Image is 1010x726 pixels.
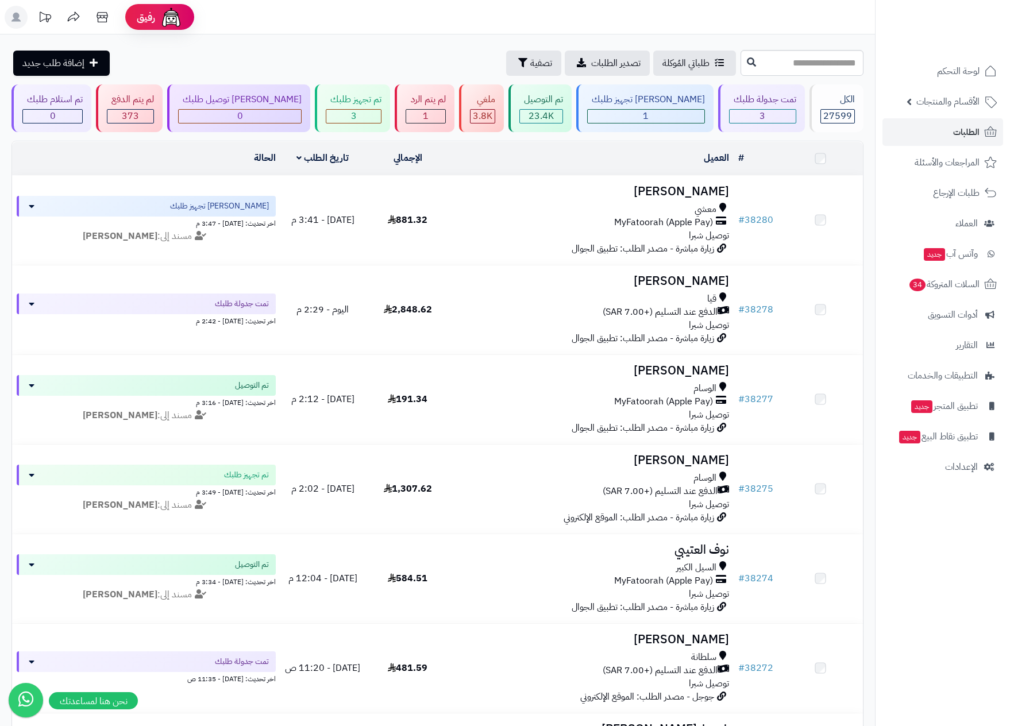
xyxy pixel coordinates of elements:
span: لوحة التحكم [937,63,980,79]
span: 2,848.62 [384,303,432,316]
div: اخر تحديث: [DATE] - 11:35 ص [17,672,276,684]
span: توصيل شبرا [689,318,729,332]
div: اخر تحديث: [DATE] - 3:49 م [17,485,276,497]
a: #38280 [738,213,773,227]
a: التقارير [882,331,1003,359]
a: تصدير الطلبات [565,51,650,76]
span: # [738,571,745,585]
span: التقارير [956,337,978,353]
span: الأقسام والمنتجات [916,94,980,110]
span: الطلبات [953,124,980,140]
span: زيارة مباشرة - مصدر الطلب: تطبيق الجوال [572,331,714,345]
span: 584.51 [388,571,427,585]
span: تصدير الطلبات [591,56,641,70]
a: تحديثات المنصة [30,6,59,32]
span: 191.34 [388,392,427,406]
a: العملاء [882,210,1003,237]
span: 0 [237,109,243,123]
a: تطبيق نقاط البيعجديد [882,423,1003,450]
div: 1 [588,110,704,123]
span: 34 [909,279,926,291]
span: MyFatoorah (Apple Pay) [614,574,713,588]
a: تم التوصيل 23.4K [506,84,574,132]
a: وآتس آبجديد [882,240,1003,268]
a: #38274 [738,571,773,585]
span: تمت جدولة طلبك [215,656,269,667]
span: 3.8K [473,109,492,123]
a: #38272 [738,661,773,675]
span: 1 [643,109,649,123]
span: الإعدادات [945,459,978,475]
span: إضافة طلب جديد [22,56,84,70]
span: تمت جدولة طلبك [215,298,269,310]
span: السيل الكبير [676,561,716,574]
span: تطبيق نقاط البيع [898,428,978,445]
span: توصيل شبرا [689,229,729,242]
span: 3 [760,109,765,123]
a: العميل [704,151,729,165]
span: 373 [122,109,139,123]
div: 0 [23,110,82,123]
a: أدوات التسويق [882,301,1003,329]
div: [PERSON_NAME] تجهيز طلبك [587,93,705,106]
span: وآتس آب [923,246,978,262]
span: # [738,213,745,227]
strong: [PERSON_NAME] [83,498,157,512]
a: #38277 [738,392,773,406]
a: المراجعات والأسئلة [882,149,1003,176]
span: # [738,482,745,496]
h3: [PERSON_NAME] [455,275,729,288]
a: تاريخ الطلب [296,151,349,165]
span: جوجل - مصدر الطلب: الموقع الإلكتروني [580,690,714,704]
strong: [PERSON_NAME] [83,229,157,243]
a: تم استلام طلبك 0 [9,84,94,132]
a: لم يتم الرد 1 [392,84,456,132]
span: المراجعات والأسئلة [915,155,980,171]
span: توصيل شبرا [689,677,729,690]
h3: [PERSON_NAME] [455,633,729,646]
span: تصفية [530,56,552,70]
a: تطبيق المتجرجديد [882,392,1003,420]
span: زيارة مباشرة - مصدر الطلب: تطبيق الجوال [572,600,714,614]
span: [DATE] - 2:02 م [291,482,354,496]
div: اخر تحديث: [DATE] - 3:34 م [17,575,276,587]
div: اخر تحديث: [DATE] - 2:42 م [17,314,276,326]
a: #38275 [738,482,773,496]
span: توصيل شبرا [689,497,729,511]
span: السلات المتروكة [908,276,980,292]
h3: [PERSON_NAME] [455,185,729,198]
a: طلبات الإرجاع [882,179,1003,207]
span: MyFatoorah (Apple Pay) [614,395,713,408]
span: جديد [924,248,945,261]
a: الحالة [254,151,276,165]
div: 3 [326,110,381,123]
div: تمت جدولة طلبك [729,93,796,106]
span: [DATE] - 12:04 م [288,571,357,585]
span: الوسام [693,382,716,395]
div: مسند إلى: [8,588,284,601]
div: 0 [179,110,301,123]
span: # [738,392,745,406]
span: [DATE] - 2:12 م [291,392,354,406]
span: [PERSON_NAME] تجهيز طلبك [170,200,269,212]
a: ملغي 3.8K [457,84,506,132]
a: تم تجهيز طلبك 3 [313,84,392,132]
span: # [738,303,745,316]
a: طلباتي المُوكلة [653,51,736,76]
span: 1,307.62 [384,482,432,496]
div: تم تجهيز طلبك [326,93,381,106]
strong: [PERSON_NAME] [83,408,157,422]
div: 23386 [520,110,562,123]
span: زيارة مباشرة - مصدر الطلب: تطبيق الجوال [572,421,714,435]
div: الكل [820,93,855,106]
a: [PERSON_NAME] تجهيز طلبك 1 [574,84,716,132]
span: رفيق [137,10,155,24]
strong: [PERSON_NAME] [83,588,157,601]
h3: نوف العتيبي [455,543,729,557]
div: اخر تحديث: [DATE] - 3:47 م [17,217,276,229]
a: لم يتم الدفع 373 [94,84,165,132]
a: #38278 [738,303,773,316]
span: تم التوصيل [235,380,269,391]
span: قيا [707,292,716,306]
button: تصفية [506,51,561,76]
